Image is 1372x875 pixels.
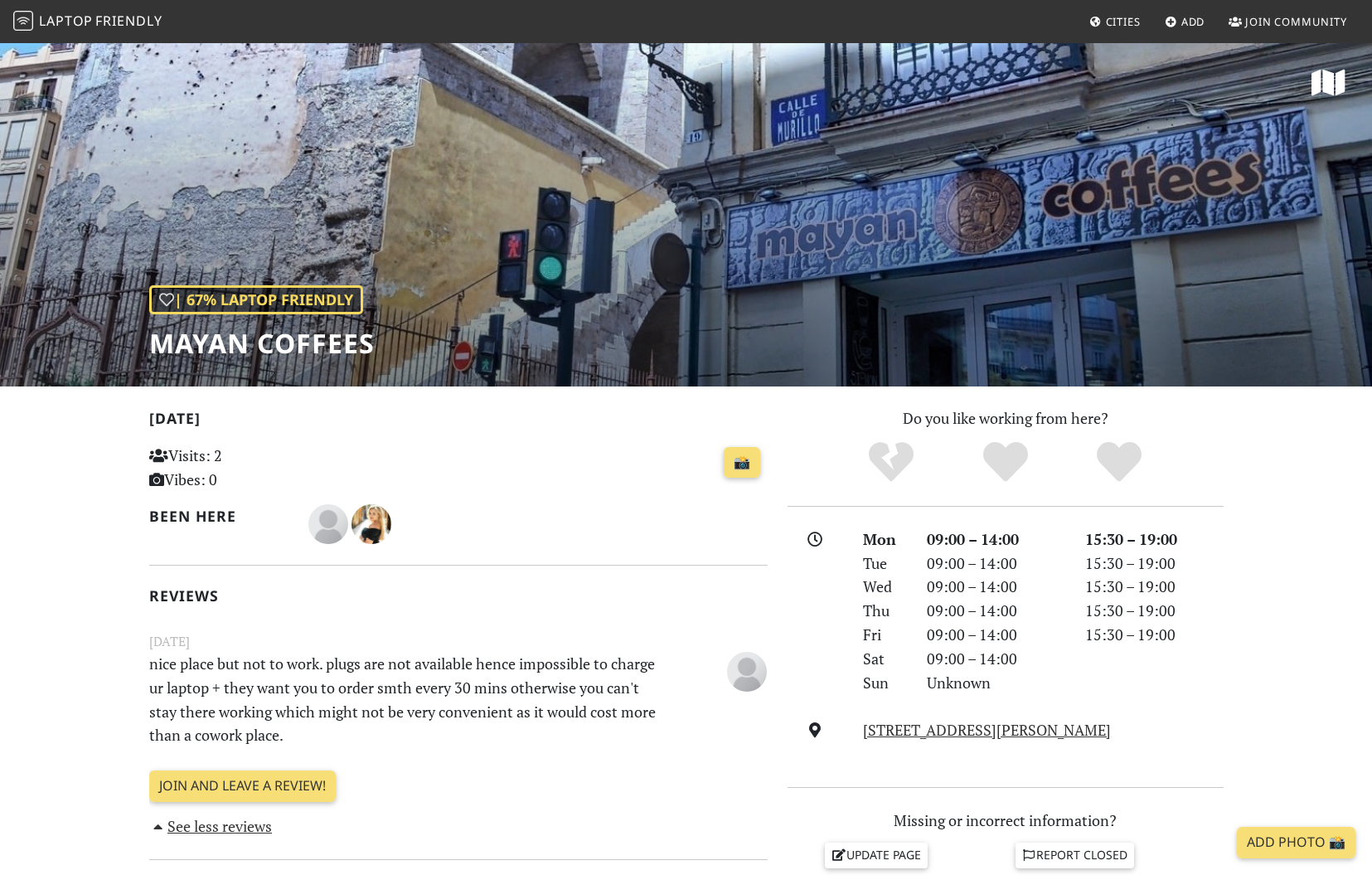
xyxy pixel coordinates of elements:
[1181,14,1205,29] span: Add
[853,552,916,576] div: Tue
[95,12,162,30] span: Friendly
[149,508,289,525] h2: Been here
[1075,623,1234,647] div: 15:30 – 19:00
[1075,599,1234,623] div: 15:30 – 19:00
[351,504,391,544] img: 1452-natalie.jpg
[1106,14,1141,29] span: Cities
[1062,440,1176,485] div: Definitely!
[308,513,351,532] span: LUDOVICA MAGRI
[1083,7,1147,36] a: Cities
[1237,827,1355,858] a: Add Photo 📸
[1158,7,1212,36] a: Add
[948,440,1063,485] div: Yes
[853,647,916,671] div: Sat
[1075,575,1234,599] div: 15:30 – 19:00
[727,659,767,679] span: LUDOVICA MAGRI
[149,816,273,836] a: See less reviews
[727,652,767,692] img: blank-535327c66bd565773addf3077783bbfce4b00ec00e9fd257753287c682c7fa38.png
[917,552,1075,576] div: 09:00 – 14:00
[917,527,1075,552] div: 09:00 – 14:00
[39,12,93,30] span: Laptop
[853,623,916,647] div: Fri
[1075,527,1234,552] div: 15:30 – 19:00
[917,671,1075,695] div: Unknown
[351,513,391,532] span: Natalie H.
[308,504,348,544] img: blank-535327c66bd565773addf3077783bbfce4b00ec00e9fd257753287c682c7fa38.png
[1245,14,1347,29] span: Join Community
[724,447,760,479] a: 📸
[853,527,916,552] div: Mon
[149,444,342,492] p: Visits: 2 Vibes: 0
[1222,7,1354,36] a: Join Community
[13,11,33,31] img: LaptopFriendly
[1075,552,1234,576] div: 15:30 – 19:00
[834,440,948,485] div: No
[149,770,336,802] a: Join and leave a review!
[863,720,1111,740] a: [STREET_ADDRESS][PERSON_NAME]
[853,671,916,695] div: Sun
[788,809,1224,833] p: Missing or incorrect information?
[1016,843,1135,868] a: Report closed
[139,652,671,747] p: nice place but not to work. plugs are not available hence impossible to charge ur laptop + they w...
[853,599,916,623] div: Thu
[149,328,375,359] h1: Mayan Coffees
[149,587,768,605] h2: Reviews
[917,575,1075,599] div: 09:00 – 14:00
[788,406,1224,430] p: Do you like working from here?
[825,843,928,868] a: Update page
[853,575,916,599] div: Wed
[149,285,363,314] div: | 67% Laptop Friendly
[13,7,162,36] a: LaptopFriendly LaptopFriendly
[917,623,1075,647] div: 09:00 – 14:00
[149,410,768,434] h2: [DATE]
[917,647,1075,671] div: 09:00 – 14:00
[917,599,1075,623] div: 09:00 – 14:00
[139,631,778,652] small: [DATE]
